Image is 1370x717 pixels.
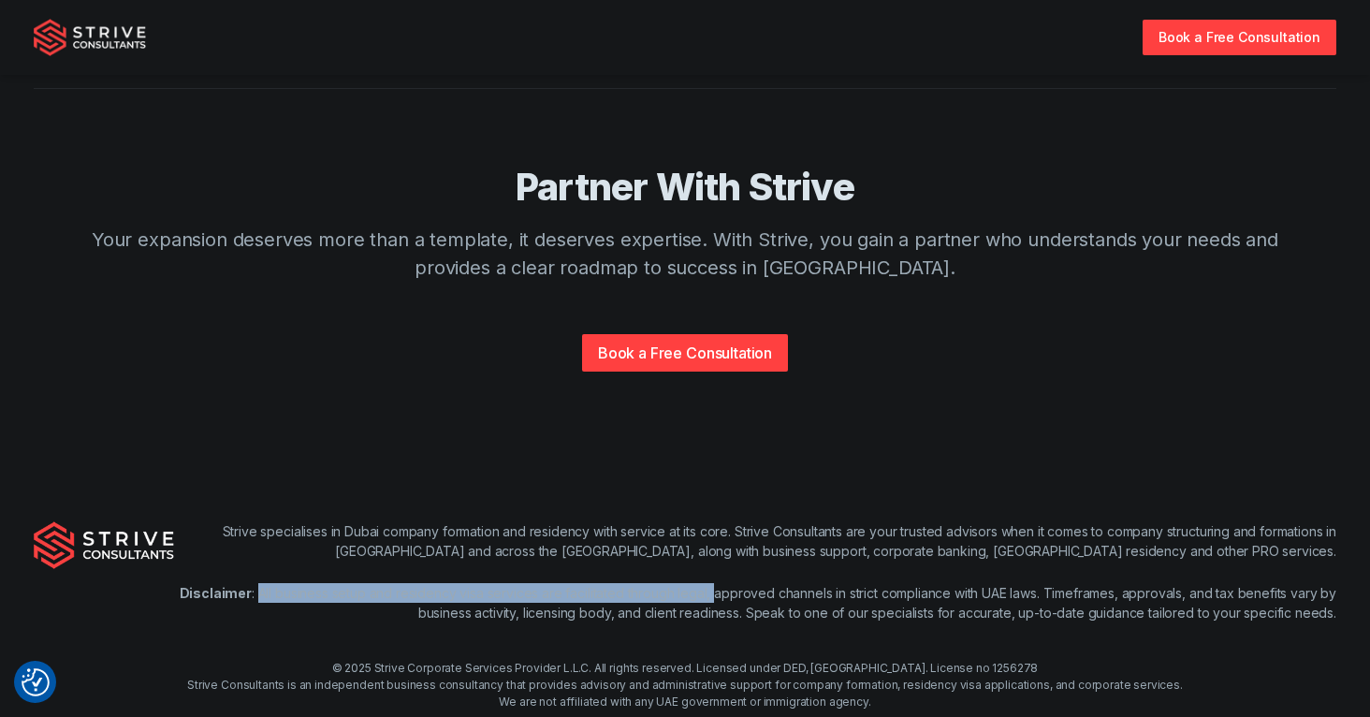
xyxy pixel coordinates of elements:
[174,521,1336,561] p: Strive specialises in Dubai company formation and residency with service at its core. Strive Cons...
[22,668,50,696] img: Revisit consent button
[86,164,1284,211] h4: Partner With Strive
[34,521,174,568] img: Strive Consultants
[34,19,146,56] img: Strive Consultants
[1143,20,1336,54] a: Book a Free Consultation
[582,334,788,372] a: Book a Free Consultation
[22,668,50,696] button: Consent Preferences
[86,226,1284,282] p: Your expansion deserves more than a template, it deserves expertise. With Strive, you gain a part...
[180,585,252,601] strong: Disclaimer
[174,583,1336,622] p: : All business setup and residency visa services are facilitated through legal, approved channels...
